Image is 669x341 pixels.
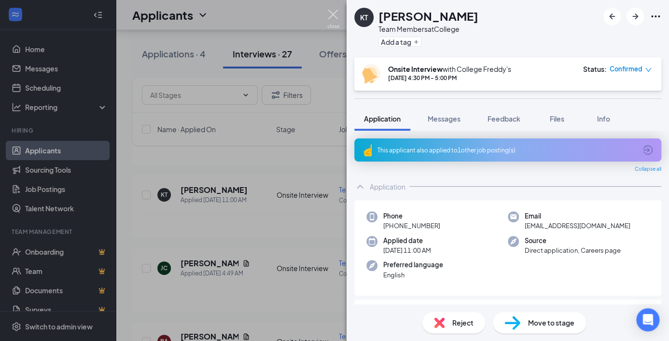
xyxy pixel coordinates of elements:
[388,74,511,82] div: [DATE] 4:30 PM - 5:00 PM
[383,236,431,246] span: Applied date
[606,11,618,22] svg: ArrowLeftNew
[370,182,405,191] div: Application
[413,39,419,45] svg: Plus
[377,146,636,154] div: This applicant also applied to 1 other job posting(s)
[645,67,652,73] span: down
[642,144,654,156] svg: ArrowCircle
[428,114,460,123] span: Messages
[383,270,443,280] span: English
[583,64,607,74] div: Status :
[603,8,621,25] button: ArrowLeftNew
[525,221,630,231] span: [EMAIL_ADDRESS][DOMAIN_NAME]
[452,317,474,328] span: Reject
[383,260,443,270] span: Preferred language
[378,37,421,47] button: PlusAdd a tag
[635,165,661,173] span: Collapse all
[627,8,644,25] button: ArrowRight
[360,13,368,22] div: KT
[610,64,642,74] span: Confirmed
[525,246,621,255] span: Direct application, Careers page
[525,211,630,221] span: Email
[383,246,431,255] span: [DATE] 11:00 AM
[550,114,564,123] span: Files
[383,211,440,221] span: Phone
[650,11,661,22] svg: Ellipses
[354,181,366,192] svg: ChevronUp
[636,308,659,331] div: Open Intercom Messenger
[525,236,621,246] span: Source
[364,114,401,123] span: Application
[597,114,610,123] span: Info
[528,317,574,328] span: Move to stage
[488,114,520,123] span: Feedback
[388,65,443,73] b: Onsite Interview
[378,24,478,34] div: Team Members at College
[378,8,478,24] h1: [PERSON_NAME]
[383,221,440,231] span: [PHONE_NUMBER]
[629,11,641,22] svg: ArrowRight
[388,64,511,74] div: with College Freddy's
